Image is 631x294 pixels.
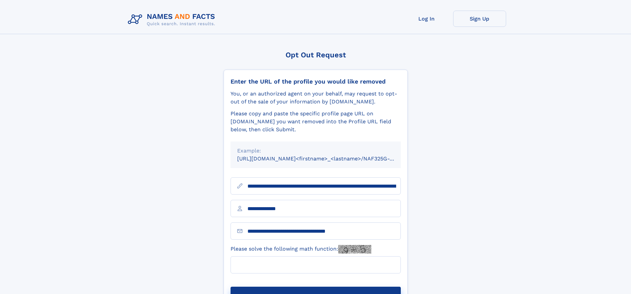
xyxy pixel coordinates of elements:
[400,11,453,27] a: Log In
[231,245,371,254] label: Please solve the following math function:
[231,90,401,106] div: You, or an authorized agent on your behalf, may request to opt-out of the sale of your informatio...
[453,11,506,27] a: Sign Up
[224,51,408,59] div: Opt Out Request
[231,110,401,134] div: Please copy and paste the specific profile page URL on [DOMAIN_NAME] you want removed into the Pr...
[231,78,401,85] div: Enter the URL of the profile you would like removed
[125,11,221,29] img: Logo Names and Facts
[237,155,413,162] small: [URL][DOMAIN_NAME]<firstname>_<lastname>/NAF325G-xxxxxxxx
[237,147,394,155] div: Example:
